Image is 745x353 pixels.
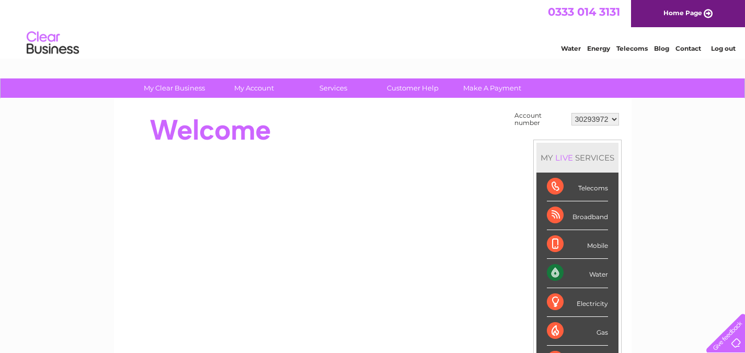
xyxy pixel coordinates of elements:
[536,143,618,173] div: MY SERVICES
[547,259,608,288] div: Water
[547,201,608,230] div: Broadband
[547,288,608,317] div: Electricity
[675,44,701,52] a: Contact
[561,44,581,52] a: Water
[26,27,79,59] img: logo.png
[370,78,456,98] a: Customer Help
[131,78,217,98] a: My Clear Business
[654,44,669,52] a: Blog
[449,78,535,98] a: Make A Payment
[211,78,297,98] a: My Account
[547,230,608,259] div: Mobile
[547,173,608,201] div: Telecoms
[547,317,608,346] div: Gas
[548,5,620,18] a: 0333 014 3131
[126,6,620,51] div: Clear Business is a trading name of Verastar Limited (registered in [GEOGRAPHIC_DATA] No. 3667643...
[290,78,376,98] a: Services
[616,44,648,52] a: Telecoms
[711,44,736,52] a: Log out
[587,44,610,52] a: Energy
[553,153,575,163] div: LIVE
[512,109,569,129] td: Account number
